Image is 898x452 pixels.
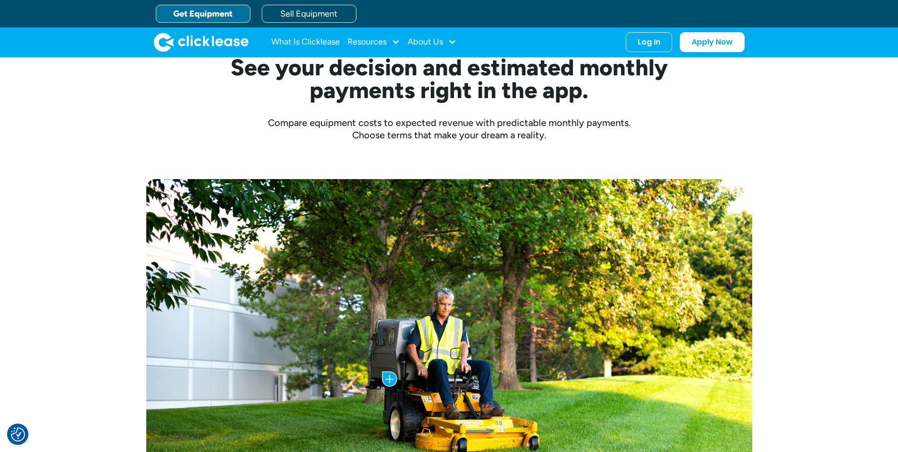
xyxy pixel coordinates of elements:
a: What Is Clicklease [271,33,340,52]
button: Consent Preferences [11,427,25,442]
a: Sell Equipment [262,5,356,23]
a: Apply Now [680,32,745,52]
a: home [154,33,249,52]
div: Resources [347,33,400,52]
img: Revisit consent button [11,427,25,442]
div: About Us [408,33,456,52]
img: Clicklease logo [154,33,249,52]
img: Plus icon with blue background [382,371,397,387]
h2: See your decision and estimated monthly payments right in the app. [184,56,714,101]
div: Log In [638,37,660,47]
div: Compare equipment costs to expected revenue with predictable monthly payments. Choose terms that ... [146,117,752,141]
a: Get Equipment [156,5,250,23]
